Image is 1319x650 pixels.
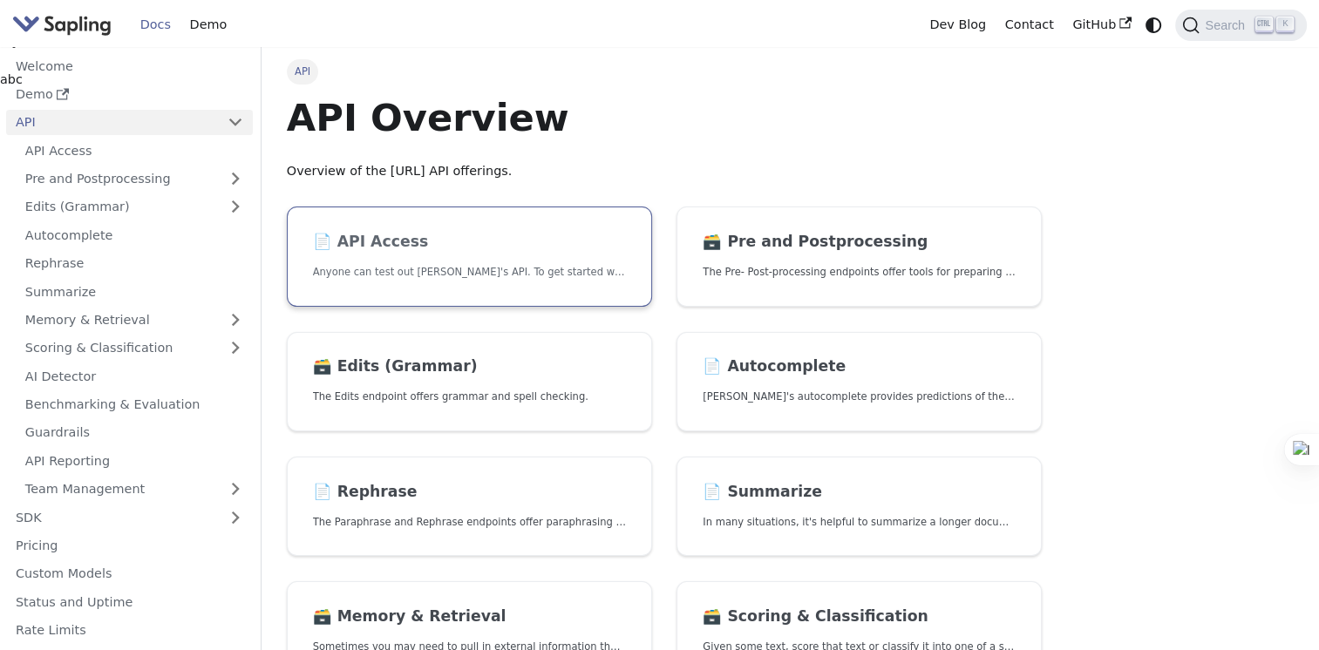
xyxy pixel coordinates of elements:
[218,110,253,135] button: Collapse sidebar category 'API'
[16,420,253,445] a: Guardrails
[703,607,1016,626] h2: Scoring & Classification
[12,12,112,37] img: Sapling.ai
[287,457,652,557] a: 📄️ RephraseThe Paraphrase and Rephrase endpoints offer paraphrasing for particular styles.
[287,59,1043,84] nav: Breadcrumbs
[6,53,253,78] a: Welcome
[16,308,253,333] a: Memory & Retrieval
[16,194,253,220] a: Edits (Grammar)
[920,11,995,38] a: Dev Blog
[6,561,253,586] a: Custom Models
[16,335,253,361] a: Scoring & Classification
[16,222,253,247] a: Autocomplete
[676,332,1042,432] a: 📄️ Autocomplete[PERSON_NAME]'s autocomplete provides predictions of the next few characters or words
[703,389,1016,405] p: Sapling's autocomplete provides predictions of the next few characters or words
[676,457,1042,557] a: 📄️ SummarizeIn many situations, it's helpful to summarize a longer document into a shorter, more ...
[287,94,1043,141] h1: API Overview
[1200,18,1255,32] span: Search
[287,59,319,84] span: API
[16,363,253,389] a: AI Detector
[703,233,1016,252] h2: Pre and Postprocessing
[180,11,236,38] a: Demo
[6,589,253,614] a: Status and Uptime
[16,279,253,304] a: Summarize
[703,264,1016,281] p: The Pre- Post-processing endpoints offer tools for preparing your text data for ingestation as we...
[6,110,218,135] a: API
[287,161,1043,182] p: Overview of the [URL] API offerings.
[16,138,253,163] a: API Access
[996,11,1064,38] a: Contact
[16,477,253,502] a: Team Management
[703,514,1016,531] p: In many situations, it's helpful to summarize a longer document into a shorter, more easily diges...
[313,607,626,626] h2: Memory & Retrieval
[287,332,652,432] a: 🗃️ Edits (Grammar)The Edits endpoint offers grammar and spell checking.
[6,618,253,643] a: Rate Limits
[676,207,1042,307] a: 🗃️ Pre and PostprocessingThe Pre- Post-processing endpoints offer tools for preparing your text d...
[218,504,253,530] button: Expand sidebar category 'SDK'
[6,533,253,559] a: Pricing
[703,357,1016,376] h2: Autocomplete
[12,12,118,37] a: Sapling.ai
[16,251,253,276] a: Rephrase
[313,264,626,281] p: Anyone can test out Sapling's API. To get started with the API, simply:
[16,392,253,417] a: Benchmarking & Evaluation
[313,514,626,531] p: The Paraphrase and Rephrase endpoints offer paraphrasing for particular styles.
[1141,12,1166,37] button: Switch between dark and light mode (currently system mode)
[313,357,626,376] h2: Edits (Grammar)
[6,504,218,530] a: SDK
[131,11,180,38] a: Docs
[287,207,652,307] a: 📄️ API AccessAnyone can test out [PERSON_NAME]'s API. To get started with the API, simply:
[1276,17,1294,32] kbd: K
[1063,11,1140,38] a: GitHub
[313,389,626,405] p: The Edits endpoint offers grammar and spell checking.
[313,483,626,502] h2: Rephrase
[1175,10,1306,41] button: Search (Ctrl+K)
[16,166,253,192] a: Pre and Postprocessing
[313,233,626,252] h2: API Access
[16,448,253,473] a: API Reporting
[6,82,253,107] a: Demo
[703,483,1016,502] h2: Summarize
